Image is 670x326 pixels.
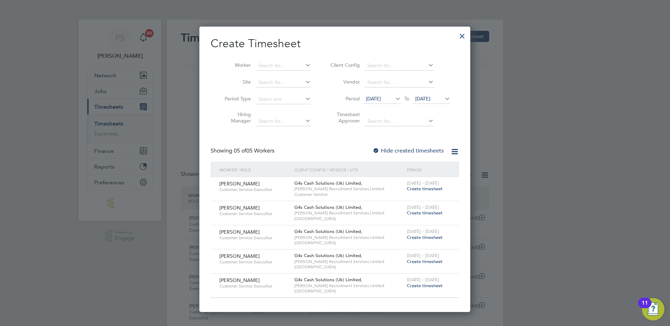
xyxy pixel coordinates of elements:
h2: Create Timesheet [211,36,459,51]
input: Search for... [256,78,311,87]
label: Period Type [219,95,251,102]
span: [PERSON_NAME] [219,253,260,259]
span: Create timesheet [407,283,443,289]
span: 05 Workers [234,147,274,154]
input: Search for... [256,61,311,71]
span: Customer Service Executive [219,211,289,217]
span: Customer Service [294,192,403,197]
label: Timesheet Approver [328,111,360,124]
span: [PERSON_NAME] [219,277,260,283]
span: 05 of [234,147,246,154]
label: Worker [219,62,251,68]
span: Create timesheet [407,234,443,240]
span: [DATE] - [DATE] [407,228,439,234]
span: [PERSON_NAME] Recruitment Services Limited [294,210,403,216]
span: [PERSON_NAME] [219,180,260,187]
span: [PERSON_NAME] [219,229,260,235]
span: [GEOGRAPHIC_DATA] [294,264,403,270]
span: [DATE] - [DATE] [407,204,439,210]
span: G4s Cash Solutions (Uk) Limited, [294,253,362,258]
span: [DATE] [415,95,430,102]
span: [PERSON_NAME] Recruitment Services Limited [294,235,403,240]
span: [PERSON_NAME] [219,205,260,211]
span: G4s Cash Solutions (Uk) Limited, [294,180,362,186]
span: [PERSON_NAME] Recruitment Services Limited [294,259,403,264]
label: Period [328,95,360,102]
div: 11 [642,303,648,312]
label: Hiring Manager [219,111,251,124]
span: [DATE] - [DATE] [407,277,439,283]
span: [PERSON_NAME] Recruitment Services Limited [294,186,403,192]
span: Customer Service Executive [219,283,289,289]
span: Customer Service Executive [219,235,289,241]
label: Client Config [328,62,360,68]
label: Site [219,79,251,85]
span: Customer Service Executive [219,187,289,192]
span: [DATE] - [DATE] [407,253,439,258]
span: [DATE] [366,95,381,102]
span: To [402,94,411,103]
input: Search for... [365,61,434,71]
button: Open Resource Center, 11 new notifications [642,298,664,320]
div: Showing [211,147,276,155]
label: Hide created timesheets [372,147,444,154]
span: Create timesheet [407,258,443,264]
input: Search for... [365,78,434,87]
div: Worker / Role [218,162,293,178]
span: Create timesheet [407,186,443,192]
span: [GEOGRAPHIC_DATA] [294,288,403,294]
span: [PERSON_NAME] Recruitment Services Limited [294,283,403,289]
span: Customer Service Executive [219,259,289,265]
input: Search for... [365,116,434,126]
span: [GEOGRAPHIC_DATA] [294,240,403,246]
div: Client Config / Vendor / Site [293,162,405,178]
label: Vendor [328,79,360,85]
span: G4s Cash Solutions (Uk) Limited, [294,204,362,210]
span: [DATE] - [DATE] [407,180,439,186]
div: Period [405,162,452,178]
span: G4s Cash Solutions (Uk) Limited, [294,228,362,234]
input: Select one [256,94,311,104]
input: Search for... [256,116,311,126]
span: Create timesheet [407,210,443,216]
span: [GEOGRAPHIC_DATA] [294,216,403,221]
span: G4s Cash Solutions (Uk) Limited, [294,277,362,283]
